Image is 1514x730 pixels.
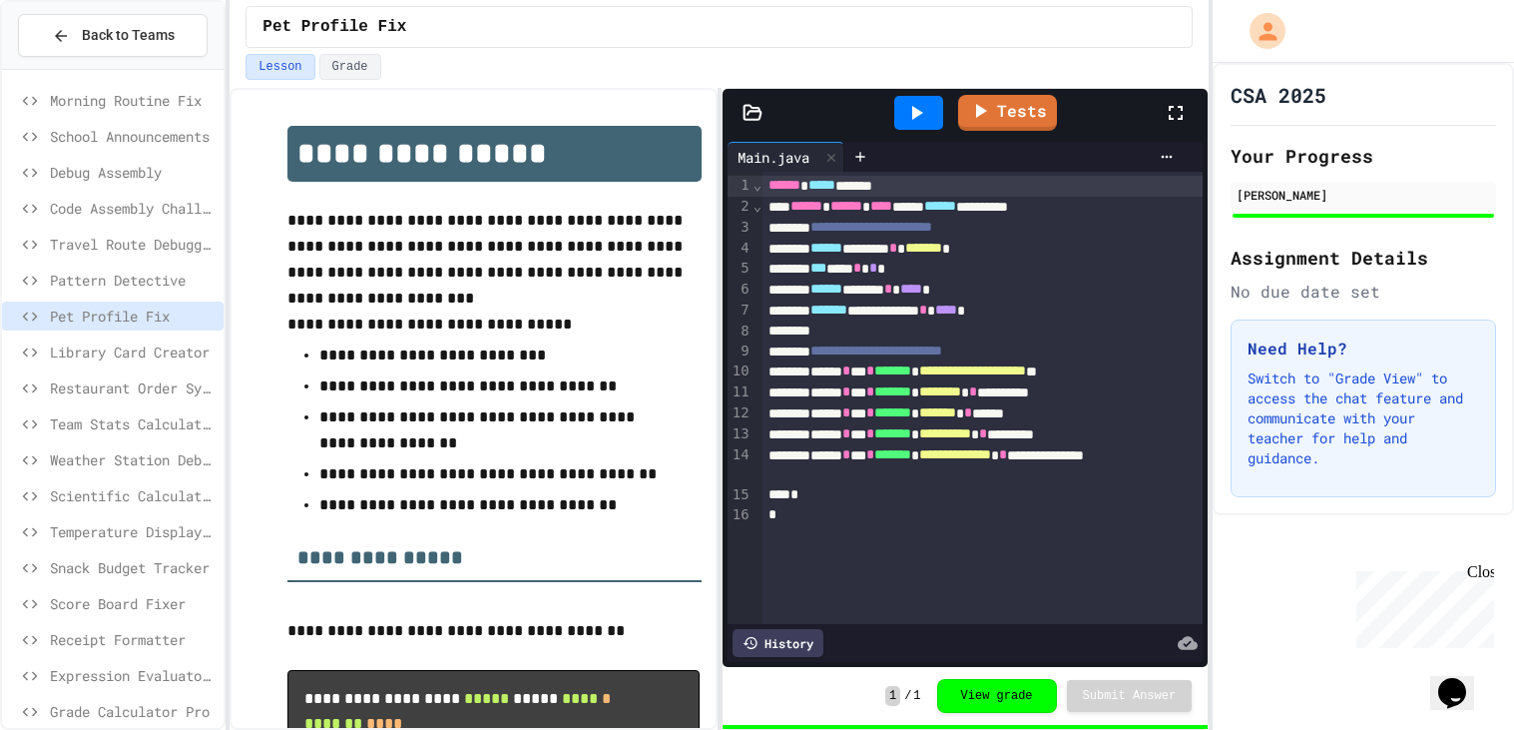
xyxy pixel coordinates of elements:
span: Pet Profile Fix [50,306,216,327]
span: Submit Answer [1083,688,1177,704]
span: Code Assembly Challenge [50,198,216,219]
div: History [733,629,823,657]
div: No due date set [1231,280,1496,304]
h1: CSA 2025 [1231,81,1326,109]
div: My Account [1229,8,1290,54]
span: Temperature Display Fix [50,521,216,542]
h2: Assignment Details [1231,244,1496,272]
div: Chat with us now!Close [8,8,138,127]
span: Weather Station Debugger [50,449,216,470]
p: Switch to "Grade View" to access the chat feature and communicate with your teacher for help and ... [1248,368,1479,468]
span: Back to Teams [82,25,175,46]
h2: Your Progress [1231,142,1496,170]
iframe: chat widget [1348,563,1494,648]
span: Receipt Formatter [50,629,216,650]
div: 13 [728,424,753,445]
span: 1 [885,686,900,706]
span: Morning Routine Fix [50,90,216,111]
div: 16 [728,505,753,525]
div: 11 [728,382,753,403]
span: Expression Evaluator Fix [50,665,216,686]
h3: Need Help? [1248,337,1479,361]
button: Submit Answer [1067,680,1193,712]
div: 5 [728,259,753,280]
span: / [904,688,911,704]
span: Travel Route Debugger [50,234,216,255]
a: Tests [958,95,1057,131]
span: Restaurant Order System [50,377,216,398]
span: School Announcements [50,126,216,147]
div: 3 [728,218,753,239]
div: 9 [728,342,753,363]
div: 15 [728,485,753,505]
div: [PERSON_NAME] [1237,186,1490,204]
span: Fold line [753,198,762,214]
div: Main.java [728,142,844,172]
button: View grade [937,679,1057,713]
div: 12 [728,403,753,424]
div: 14 [728,445,753,485]
span: Library Card Creator [50,342,216,363]
div: 2 [728,197,753,218]
span: Snack Budget Tracker [50,557,216,578]
div: Main.java [728,147,819,168]
div: 7 [728,301,753,322]
span: Debug Assembly [50,162,216,183]
span: Grade Calculator Pro [50,701,216,722]
span: Team Stats Calculator [50,413,216,434]
div: 1 [728,176,753,197]
span: Fold line [753,177,762,193]
div: 10 [728,362,753,382]
div: 6 [728,280,753,301]
span: 1 [913,688,920,704]
iframe: chat widget [1430,650,1494,710]
span: Pattern Detective [50,270,216,291]
span: Pet Profile Fix [262,15,406,39]
button: Grade [319,54,381,80]
div: 8 [728,322,753,342]
span: Score Board Fixer [50,593,216,614]
button: Lesson [246,54,314,80]
div: 4 [728,239,753,260]
span: Scientific Calculator [50,485,216,506]
button: Back to Teams [18,14,208,57]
